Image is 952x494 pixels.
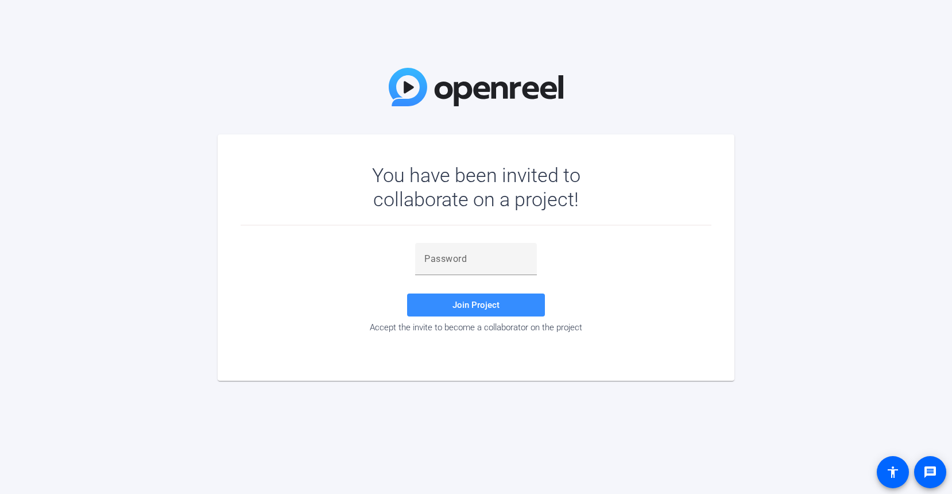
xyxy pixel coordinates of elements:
[424,252,528,266] input: Password
[923,465,937,479] mat-icon: message
[241,322,711,333] div: Accept the invite to become a collaborator on the project
[452,300,500,310] span: Join Project
[407,294,545,317] button: Join Project
[886,465,900,479] mat-icon: accessibility
[339,163,614,211] div: You have been invited to collaborate on a project!
[389,68,563,106] img: OpenReel Logo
